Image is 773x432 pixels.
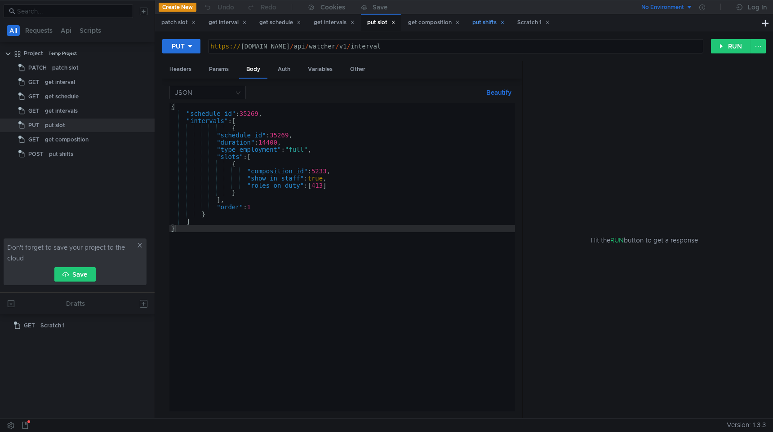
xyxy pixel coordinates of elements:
div: Params [202,61,236,78]
div: Project [24,47,43,60]
div: Undo [218,2,234,13]
div: PUT [172,41,185,51]
button: Scripts [77,25,104,36]
div: Temp Project [49,47,77,60]
div: Cookies [320,2,345,13]
span: GET [28,104,40,118]
div: put slot [45,119,65,132]
div: get composition [408,18,460,27]
div: Scratch 1 [517,18,550,27]
div: get interval [45,75,75,89]
div: Drafts [66,298,85,309]
input: Search... [17,6,128,16]
div: get interval [209,18,247,27]
span: Don't forget to save your project to the cloud [7,242,135,264]
span: GET [28,75,40,89]
div: put slot [367,18,395,27]
div: Redo [261,2,276,13]
span: Hit the button to get a response [591,235,698,245]
div: get schedule [259,18,301,27]
div: Variables [301,61,340,78]
div: get composition [45,133,89,146]
span: RUN [610,236,624,244]
div: get schedule [45,90,79,103]
div: put shifts [472,18,505,27]
span: GET [28,90,40,103]
span: GET [28,133,40,146]
button: Requests [22,25,55,36]
div: Log In [748,2,767,13]
div: Auth [271,61,298,78]
div: get intervals [45,104,78,118]
button: PUT [162,39,200,53]
button: Create New [159,3,196,12]
div: Scratch 1 [40,319,65,332]
button: Save [54,267,96,282]
span: Version: 1.3.3 [727,419,766,432]
button: Beautify [483,87,515,98]
button: Api [58,25,74,36]
button: RUN [711,39,751,53]
span: PUT [28,119,40,132]
span: GET [24,319,35,332]
div: No Environment [641,3,684,12]
div: get intervals [314,18,355,27]
span: PATCH [28,61,47,75]
div: patch slot [161,18,196,27]
button: Undo [196,0,240,14]
button: All [7,25,20,36]
div: put shifts [49,147,73,161]
button: Redo [240,0,283,14]
div: Other [343,61,373,78]
div: Save [373,4,387,10]
div: Body [239,61,267,79]
div: patch slot [52,61,79,75]
div: Headers [162,61,199,78]
span: POST [28,147,44,161]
